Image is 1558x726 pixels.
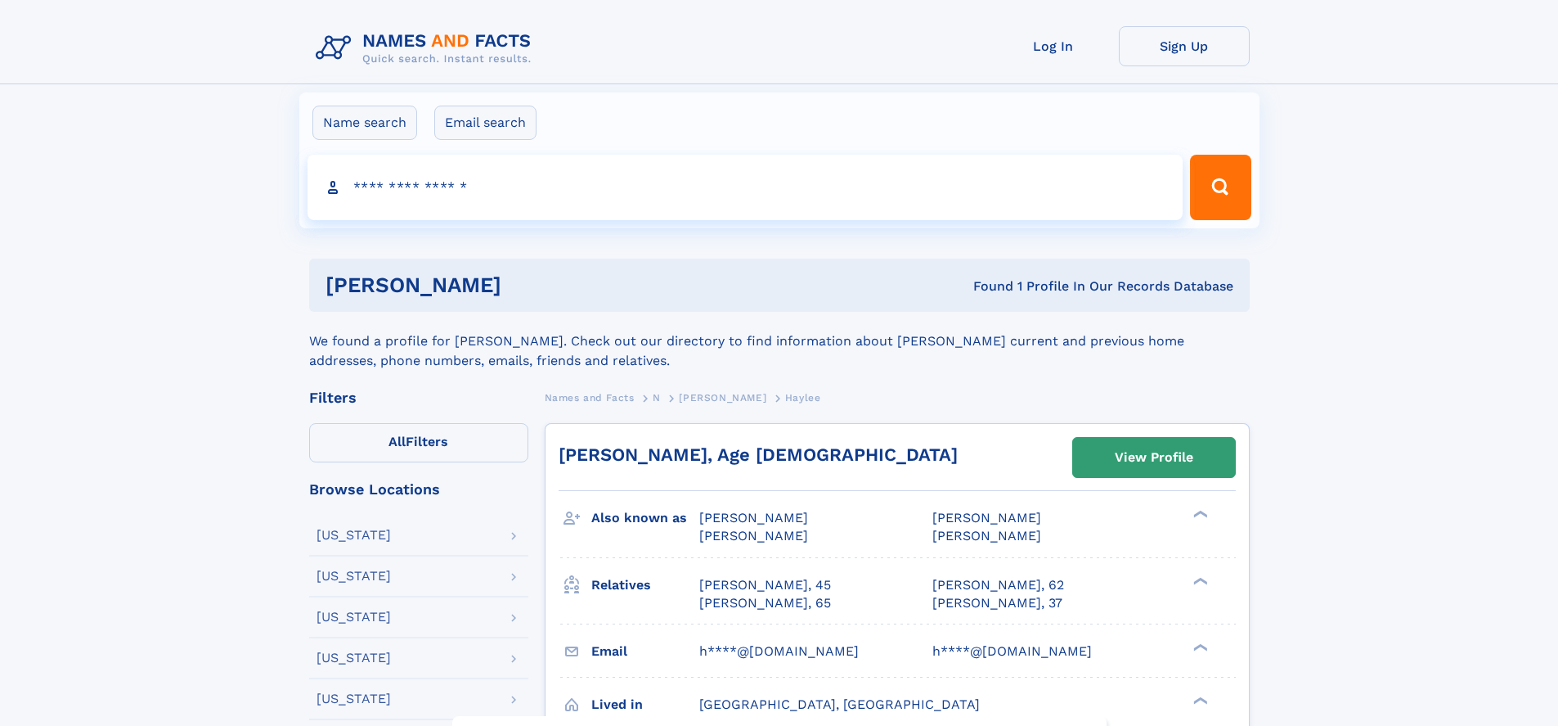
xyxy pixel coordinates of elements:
[309,482,528,497] div: Browse Locations
[1189,642,1209,652] div: ❯
[653,392,661,404] span: N
[785,392,821,404] span: Haylee
[988,26,1119,66] a: Log In
[388,434,406,449] span: All
[545,387,635,408] a: Names and Facts
[737,277,1233,295] div: Found 1 Profile In Our Records Database
[317,611,391,624] div: [US_STATE]
[317,570,391,583] div: [US_STATE]
[699,576,831,594] a: [PERSON_NAME], 45
[1189,509,1209,520] div: ❯
[317,652,391,665] div: [US_STATE]
[699,697,980,712] span: [GEOGRAPHIC_DATA], [GEOGRAPHIC_DATA]
[1119,26,1250,66] a: Sign Up
[932,576,1064,594] a: [PERSON_NAME], 62
[591,638,699,665] h3: Email
[591,504,699,532] h3: Also known as
[932,528,1041,543] span: [PERSON_NAME]
[1189,695,1209,706] div: ❯
[317,529,391,542] div: [US_STATE]
[932,510,1041,525] span: [PERSON_NAME]
[326,275,738,295] h1: [PERSON_NAME]
[1189,575,1209,586] div: ❯
[308,155,1183,220] input: search input
[932,594,1062,612] a: [PERSON_NAME], 37
[679,392,766,404] span: [PERSON_NAME]
[1073,438,1235,477] a: View Profile
[312,106,417,140] label: Name search
[1115,439,1193,476] div: View Profile
[309,423,528,462] label: Filters
[434,106,537,140] label: Email search
[679,387,766,408] a: [PERSON_NAME]
[591,571,699,599] h3: Relatives
[699,510,808,525] span: [PERSON_NAME]
[699,594,831,612] a: [PERSON_NAME], 65
[591,691,699,719] h3: Lived in
[309,390,528,405] div: Filters
[309,312,1250,371] div: We found a profile for [PERSON_NAME]. Check out our directory to find information about [PERSON_N...
[317,692,391,706] div: [US_STATE]
[309,26,545,70] img: Logo Names and Facts
[559,444,958,465] a: [PERSON_NAME], Age [DEMOGRAPHIC_DATA]
[699,528,808,543] span: [PERSON_NAME]
[1190,155,1250,220] button: Search Button
[653,387,661,408] a: N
